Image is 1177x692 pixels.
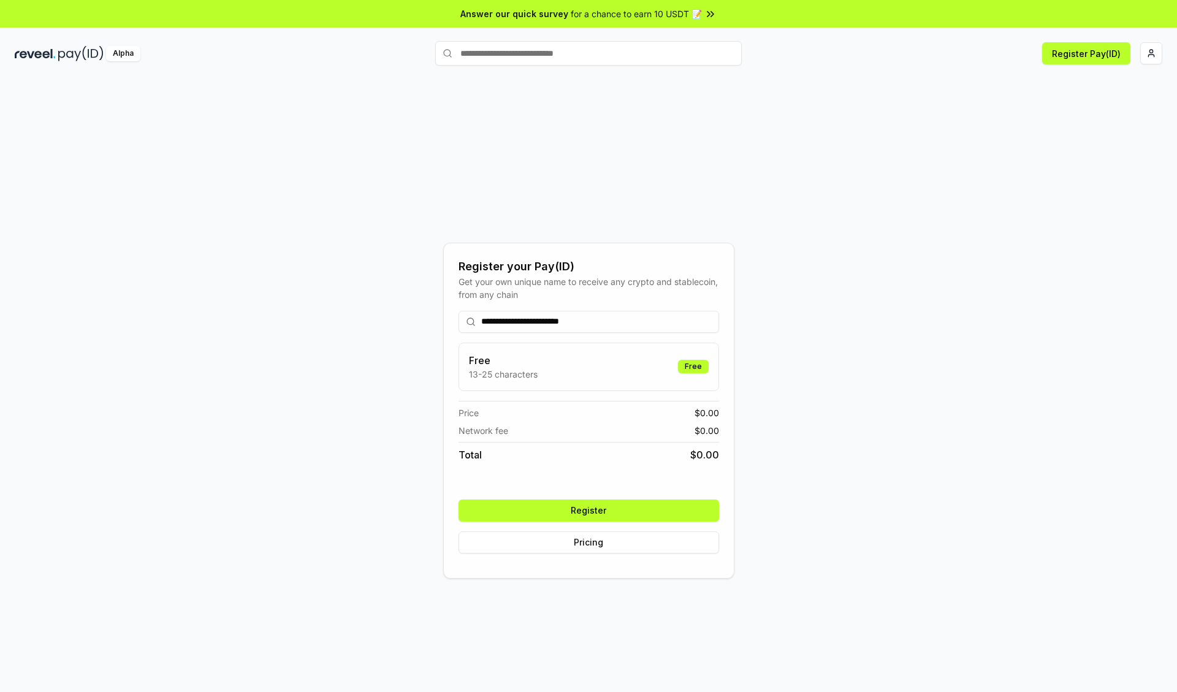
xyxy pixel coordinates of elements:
[1042,42,1130,64] button: Register Pay(ID)
[459,424,508,437] span: Network fee
[690,447,719,462] span: $ 0.00
[469,353,538,368] h3: Free
[459,447,482,462] span: Total
[469,368,538,381] p: 13-25 characters
[571,7,702,20] span: for a chance to earn 10 USDT 📝
[459,275,719,301] div: Get your own unique name to receive any crypto and stablecoin, from any chain
[678,360,709,373] div: Free
[459,406,479,419] span: Price
[459,258,719,275] div: Register your Pay(ID)
[695,406,719,419] span: $ 0.00
[695,424,719,437] span: $ 0.00
[460,7,568,20] span: Answer our quick survey
[459,500,719,522] button: Register
[15,46,56,61] img: reveel_dark
[106,46,140,61] div: Alpha
[459,531,719,553] button: Pricing
[58,46,104,61] img: pay_id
